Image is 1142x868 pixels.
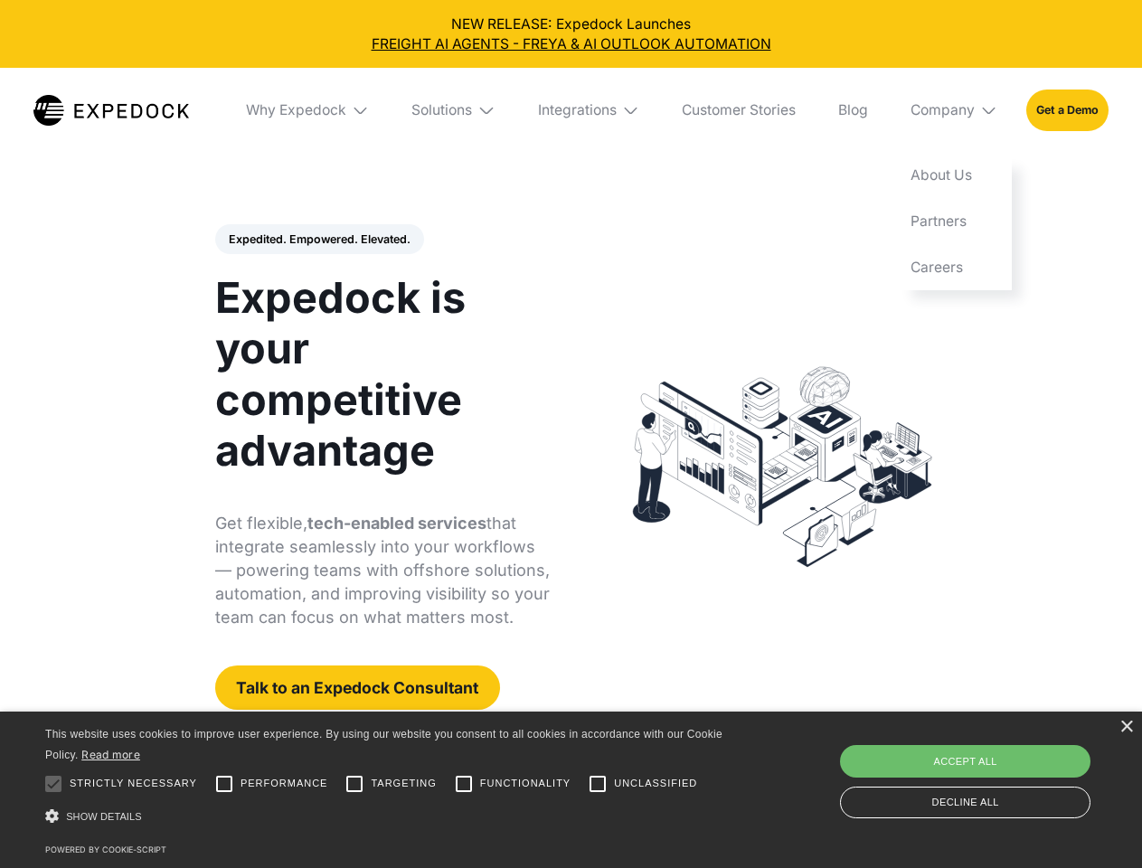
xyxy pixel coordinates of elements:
a: Get a Demo [1026,90,1109,130]
nav: Company [896,153,1012,290]
div: Company [911,101,975,119]
span: Targeting [371,776,436,791]
div: Solutions [411,101,472,119]
span: Performance [241,776,328,791]
a: Talk to an Expedock Consultant [215,665,500,710]
span: Unclassified [614,776,697,791]
span: This website uses cookies to improve user experience. By using our website you consent to all coo... [45,728,722,761]
span: Functionality [480,776,571,791]
p: Get flexible, that integrate seamlessly into your workflows — powering teams with offshore soluti... [215,512,551,629]
a: Customer Stories [667,68,809,153]
a: Powered by cookie-script [45,844,166,854]
div: NEW RELEASE: Expedock Launches [14,14,1128,54]
div: Integrations [524,68,654,153]
div: Integrations [538,101,617,119]
span: Strictly necessary [70,776,197,791]
div: Solutions [398,68,510,153]
a: FREIGHT AI AGENTS - FREYA & AI OUTLOOK AUTOMATION [14,34,1128,54]
div: Show details [45,805,729,829]
div: Why Expedock [246,101,346,119]
a: About Us [896,153,1012,199]
div: Company [896,68,1012,153]
a: Read more [81,748,140,761]
span: Show details [66,811,142,822]
strong: tech-enabled services [307,514,486,533]
iframe: Chat Widget [841,673,1142,868]
a: Careers [896,244,1012,290]
a: Blog [824,68,882,153]
a: Partners [896,199,1012,245]
div: Why Expedock [231,68,383,153]
h1: Expedock is your competitive advantage [215,272,551,476]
